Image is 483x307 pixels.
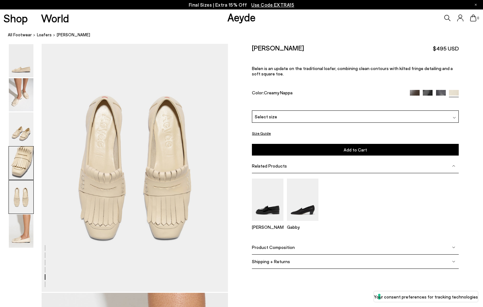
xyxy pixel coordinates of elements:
[255,113,277,120] span: Select size
[433,44,459,52] span: $495 USD
[57,32,90,38] span: [PERSON_NAME]
[37,32,52,38] a: Loafers
[470,15,476,21] a: 0
[9,44,33,77] img: Belen Tassel Loafers - Image 1
[252,216,283,230] a: Leon Loafers [PERSON_NAME]
[287,224,318,230] p: Gabby
[9,180,33,214] img: Belen Tassel Loafers - Image 5
[252,163,287,168] span: Related Products
[452,245,455,249] img: svg%3E
[252,224,283,230] p: [PERSON_NAME]
[287,179,318,221] img: Gabby Almond-Toe Loafers
[3,13,28,24] a: Shop
[476,16,480,20] span: 0
[189,1,294,9] p: Final Sizes | Extra 15% Off
[37,32,52,37] span: Loafers
[344,147,367,152] span: Add to Cart
[287,216,318,230] a: Gabby Almond-Toe Loafers Gabby
[374,293,478,300] label: Your consent preferences for tracking technologies
[252,179,283,221] img: Leon Loafers
[227,10,256,24] a: Aeyde
[252,245,295,250] span: Product Composition
[453,116,456,119] img: svg%3E
[9,215,33,248] img: Belen Tassel Loafers - Image 6
[374,291,478,302] button: Your consent preferences for tracking technologies
[8,32,32,38] a: All Footwear
[9,146,33,180] img: Belen Tassel Loafers - Image 4
[8,27,483,44] nav: breadcrumb
[452,260,455,263] img: svg%3E
[251,2,294,8] span: Navigate to /collections/ss25-final-sizes
[252,259,290,264] span: Shipping + Returns
[9,78,33,111] img: Belen Tassel Loafers - Image 2
[252,144,459,156] button: Add to Cart
[252,90,403,97] div: Color:
[252,66,459,76] p: Belen is an update on the traditional loafer, combining clean contours with kilted fringe detaili...
[252,129,271,137] button: Size Guide
[264,90,293,95] span: Creamy Nappa
[452,164,455,168] img: svg%3E
[252,44,304,52] h2: [PERSON_NAME]
[41,13,69,24] a: World
[9,112,33,145] img: Belen Tassel Loafers - Image 3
